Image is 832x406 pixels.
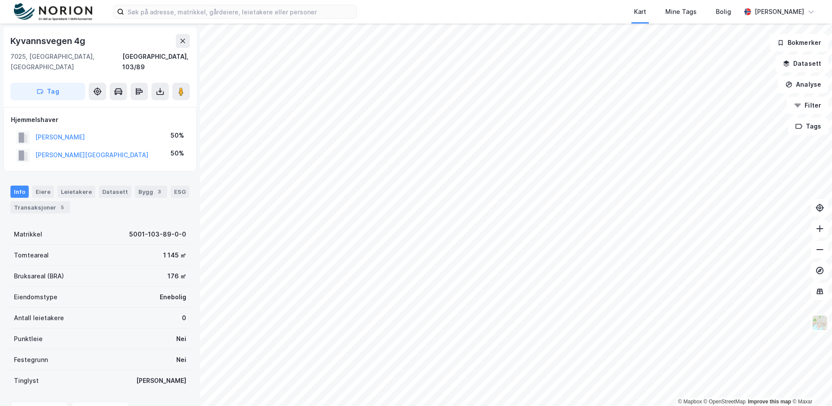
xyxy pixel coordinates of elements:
[787,97,829,114] button: Filter
[182,313,186,323] div: 0
[634,7,646,17] div: Kart
[155,187,164,196] div: 3
[10,34,87,48] div: Kyvannsvegen 4g
[168,271,186,281] div: 176 ㎡
[160,292,186,302] div: Enebolig
[748,399,791,405] a: Improve this map
[176,334,186,344] div: Nei
[778,76,829,93] button: Analyse
[14,229,42,240] div: Matrikkel
[14,376,39,386] div: Tinglyst
[716,7,731,17] div: Bolig
[14,355,48,365] div: Festegrunn
[770,34,829,51] button: Bokmerker
[99,186,131,198] div: Datasett
[122,51,190,72] div: [GEOGRAPHIC_DATA], 103/89
[812,315,828,331] img: Z
[136,376,186,386] div: [PERSON_NAME]
[163,250,186,261] div: 1 145 ㎡
[678,399,702,405] a: Mapbox
[10,186,29,198] div: Info
[171,130,184,141] div: 50%
[665,7,697,17] div: Mine Tags
[124,5,356,18] input: Søk på adresse, matrikkel, gårdeiere, leietakere eller personer
[171,186,189,198] div: ESG
[129,229,186,240] div: 5001-103-89-0-0
[171,148,184,159] div: 50%
[14,292,57,302] div: Eiendomstype
[32,186,54,198] div: Eiere
[14,271,64,281] div: Bruksareal (BRA)
[57,186,95,198] div: Leietakere
[788,118,829,135] button: Tags
[788,364,832,406] iframe: Chat Widget
[58,203,67,212] div: 5
[775,55,829,72] button: Datasett
[704,399,746,405] a: OpenStreetMap
[10,201,70,213] div: Transaksjoner
[14,3,92,21] img: norion-logo.80e7a08dc31c2e691866.png
[10,51,122,72] div: 7025, [GEOGRAPHIC_DATA], [GEOGRAPHIC_DATA]
[755,7,804,17] div: [PERSON_NAME]
[11,115,189,125] div: Hjemmelshaver
[176,355,186,365] div: Nei
[14,334,43,344] div: Punktleie
[10,83,85,100] button: Tag
[788,364,832,406] div: Kontrollprogram for chat
[14,250,49,261] div: Tomteareal
[14,313,64,323] div: Antall leietakere
[135,186,167,198] div: Bygg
